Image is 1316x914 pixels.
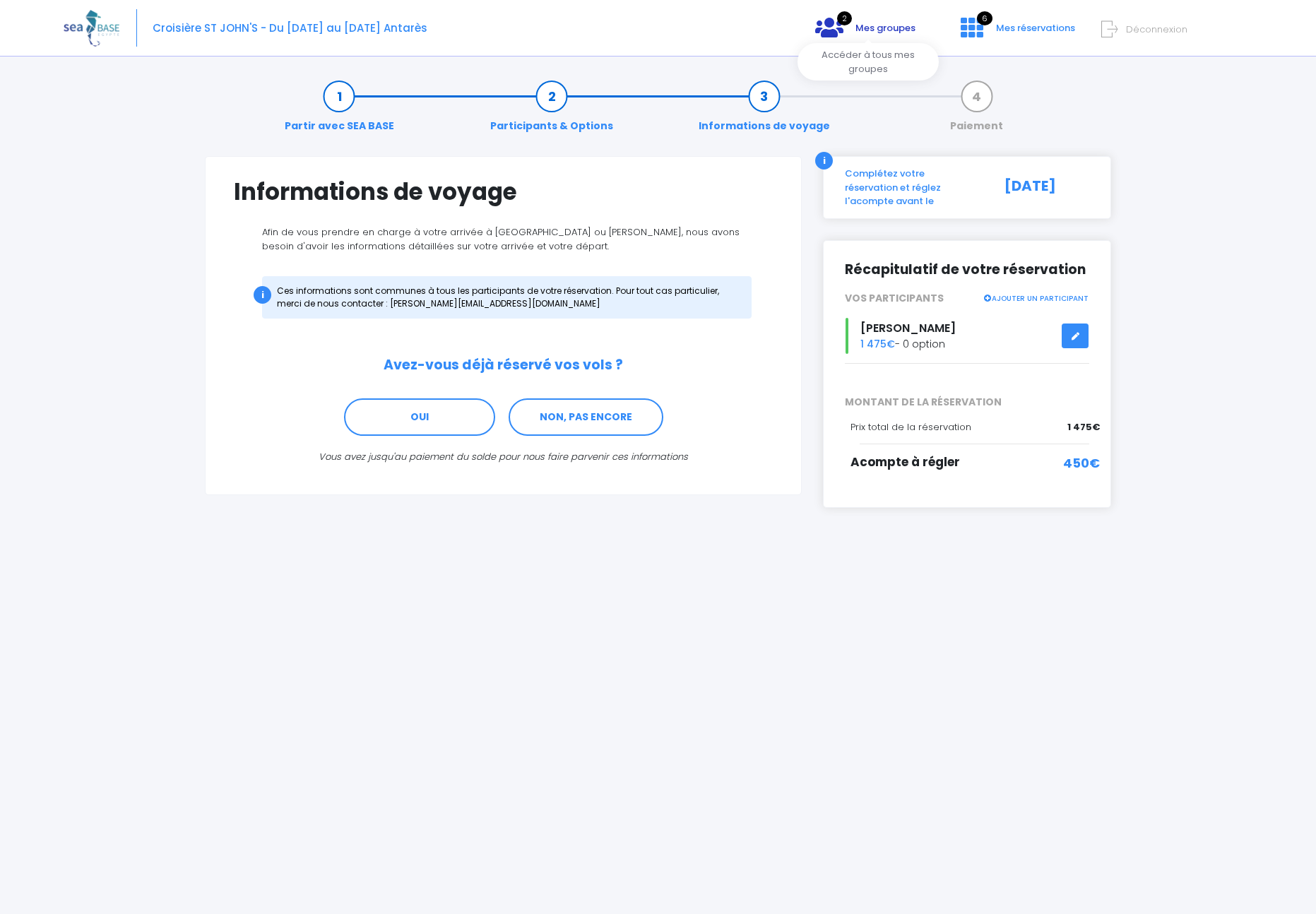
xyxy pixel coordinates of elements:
[1067,420,1100,434] span: 1 475€
[319,450,688,463] i: Vous avez jusqu'au paiement du solde pour nous faire parvenir ces informations
[855,21,915,35] span: Mes groupes
[845,262,1089,278] h2: Récapitulatif de votre réservation
[153,20,427,35] span: Croisière ST JOHN'S - Du [DATE] au [DATE] Antarès
[989,167,1100,208] div: [DATE]
[1126,23,1187,36] span: Déconnexion
[509,398,663,437] a: NON, PAS ENCORE
[996,21,1075,35] span: Mes réservations
[837,11,852,25] span: 2
[943,89,1010,133] a: Paiement
[949,26,1084,40] a: 6 Mes réservations
[344,398,495,437] a: OUI
[834,318,1100,354] div: - 0 option
[983,291,1089,304] a: AJOUTER UN PARTICIPANT
[804,26,927,40] a: 2 Mes groupes
[254,286,271,304] div: i
[234,357,773,374] h2: Avez-vous déjà réservé vos vols ?
[262,276,752,319] div: Ces informations sont communes à tous les participants de votre réservation. Pour tout cas partic...
[234,178,773,206] h1: Informations de voyage
[834,291,1100,306] div: VOS PARTICIPANTS
[483,89,620,133] a: Participants & Options
[278,89,401,133] a: Partir avec SEA BASE
[234,225,773,253] p: Afin de vous prendre en charge à votre arrivée à [GEOGRAPHIC_DATA] ou [PERSON_NAME], nous avons b...
[834,395,1100,410] span: MONTANT DE LA RÉSERVATION
[850,453,960,470] span: Acompte à régler
[815,152,833,170] div: i
[860,320,956,336] span: [PERSON_NAME]
[977,11,992,25] span: 6
[834,167,989,208] div: Complétez votre réservation et réglez l'acompte avant le
[692,89,837,133] a: Informations de voyage
[860,337,895,351] span: 1 475€
[798,43,939,81] div: Accéder à tous mes groupes
[850,420,971,434] span: Prix total de la réservation
[1063,453,1100,473] span: 450€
